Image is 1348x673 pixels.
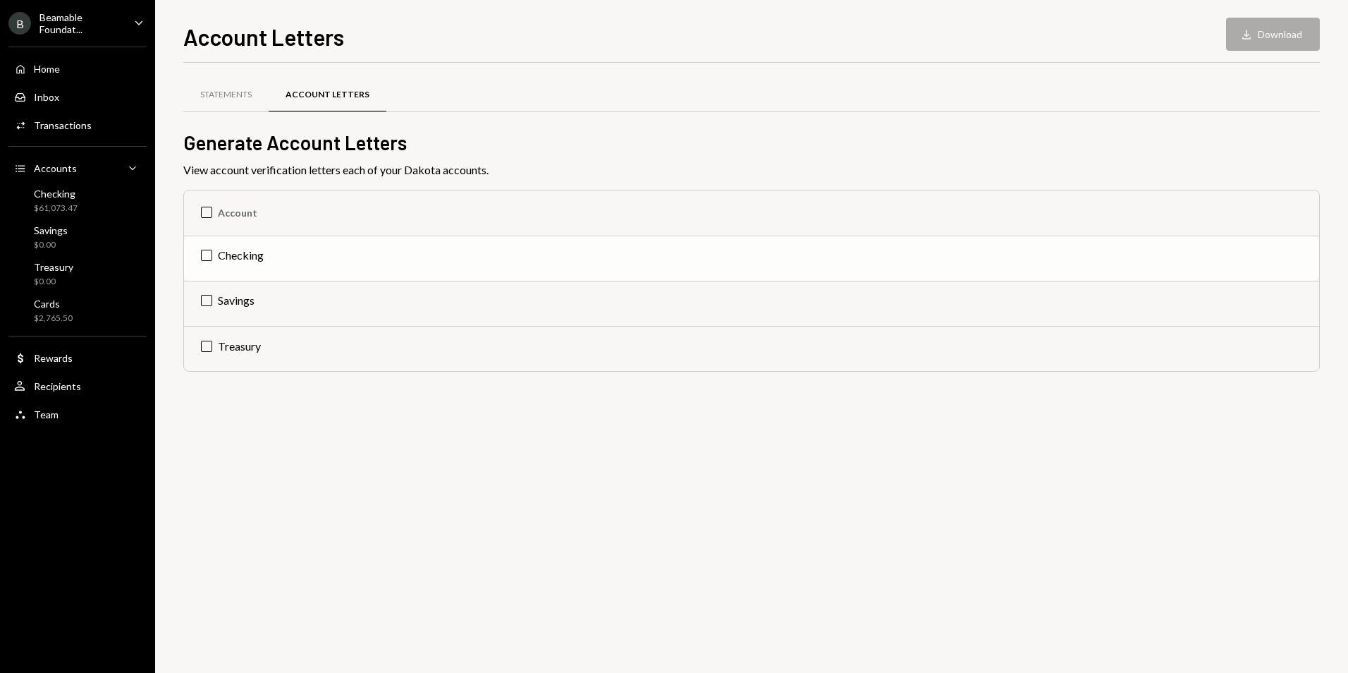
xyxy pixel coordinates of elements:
div: Savings [34,224,68,236]
div: Accounts [34,162,77,174]
div: Cards [34,298,73,310]
a: Savings$0.00 [8,220,147,254]
a: Checking$61,073.47 [8,183,147,217]
a: Treasury$0.00 [8,257,147,291]
a: Recipients [8,373,147,399]
div: Checking [34,188,78,200]
a: Statements [183,77,269,113]
div: Home [34,63,60,75]
div: Rewards [34,352,73,364]
a: Rewards [8,345,147,370]
a: Home [8,56,147,81]
div: $2,765.50 [34,313,73,325]
div: $61,073.47 [34,202,78,214]
div: B [8,12,31,35]
div: Inbox [34,91,59,103]
div: Statements [200,89,252,101]
h1: Account Letters [183,23,344,51]
h2: Generate Account Letters [183,129,1320,157]
div: $0.00 [34,276,73,288]
div: Account Letters [286,89,369,101]
div: $0.00 [34,239,68,251]
div: Beamable Foundat... [39,11,123,35]
div: Treasury [34,261,73,273]
a: Account Letters [269,77,386,113]
a: Inbox [8,84,147,109]
div: Recipients [34,380,81,392]
a: Cards$2,765.50 [8,293,147,327]
div: Transactions [34,119,92,131]
a: Team [8,401,147,427]
a: Accounts [8,155,147,181]
div: Team [34,408,59,420]
div: View account verification letters each of your Dakota accounts. [183,162,1320,178]
a: Transactions [8,112,147,138]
